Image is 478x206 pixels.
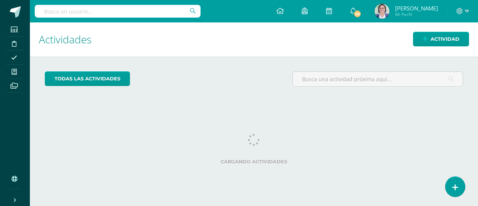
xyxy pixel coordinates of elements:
[431,32,459,46] span: Actividad
[395,4,438,12] span: [PERSON_NAME]
[413,32,469,46] a: Actividad
[45,71,130,86] a: todas las Actividades
[45,159,463,165] label: Cargando actividades
[395,11,438,18] span: Mi Perfil
[293,72,463,86] input: Busca una actividad próxima aquí...
[353,10,361,18] span: 39
[375,4,389,19] img: cb6240ca9060cd5322fbe56422423029.png
[39,22,469,56] h1: Actividades
[35,5,201,18] input: Busca un usuario...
